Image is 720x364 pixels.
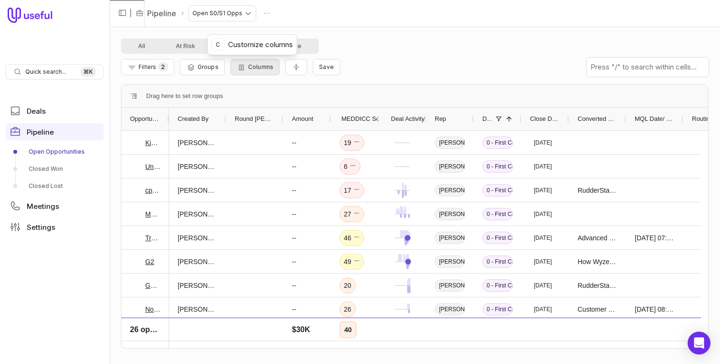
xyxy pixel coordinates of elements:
[530,113,560,125] span: Close Date
[435,113,446,125] span: Rep
[435,184,465,197] span: [PERSON_NAME]
[211,39,293,51] div: Customize columns
[482,184,513,197] span: 0 - First Call Scheduled
[123,40,160,52] button: All
[130,113,160,125] span: Opportunity
[292,256,296,267] span: --
[353,256,360,267] span: No change
[292,327,296,339] span: --
[578,113,618,125] span: Converted Content Detail
[353,185,360,196] span: No change
[292,161,296,172] span: --
[292,185,296,196] span: --
[435,208,465,220] span: [PERSON_NAME]
[534,282,552,289] time: [DATE]
[635,113,675,125] span: MQL Date/ Time
[482,303,513,315] span: 0 - First Call Scheduled
[578,327,618,339] span: Contact Us | Contact Rudderstack Team
[6,144,104,194] div: Pipeline submenu
[27,108,46,115] span: Deals
[178,208,218,220] span: [PERSON_NAME]
[344,280,351,291] div: 20
[145,232,160,244] a: Travelxp 2
[435,160,465,173] span: [PERSON_NAME]
[482,327,513,339] span: 0 - First Call Scheduled
[211,39,224,51] kbd: C
[350,161,356,172] span: No change
[121,59,174,75] button: Filter Pipeline
[344,304,351,315] div: 26
[435,232,465,244] span: [PERSON_NAME]
[391,113,425,125] span: Deal Activity
[353,137,360,148] span: No change
[230,59,280,75] button: Columns
[578,304,618,315] span: Customer Data Platform for Developers | [DOMAIN_NAME]
[482,279,513,292] span: 0 - First Call Scheduled
[344,232,360,244] div: 46
[344,185,360,196] div: 17
[292,208,296,220] span: --
[6,218,104,236] a: Settings
[435,303,465,315] span: [PERSON_NAME]
[27,203,59,210] span: Meetings
[158,62,168,71] span: 2
[578,185,618,196] span: RudderStack | Customer Data Infrastructure Live Demo
[6,102,104,119] a: Deals
[27,128,54,136] span: Pipeline
[688,332,710,354] div: Open Intercom Messenger
[178,304,218,315] span: [PERSON_NAME]
[178,185,218,196] span: [PERSON_NAME]
[6,161,104,177] a: Closed Won
[344,137,360,148] div: 19
[344,161,356,172] div: 6
[344,208,360,220] div: 27
[578,256,618,267] span: How Wyze Laid the Groundwork for Scalable Personalization and ML-Driven Marketing with Snowflake’...
[534,139,552,147] time: [DATE]
[178,232,218,244] span: [PERSON_NAME]
[340,108,370,130] div: MEDDICC Score
[482,232,513,244] span: 0 - First Call Scheduled
[344,327,351,339] div: 23
[341,113,388,125] span: MEDDICC Score
[130,8,132,19] span: |
[534,258,552,266] time: [DATE]
[115,6,130,20] button: Collapse sidebar
[260,6,274,20] button: Actions
[635,327,675,339] span: [DATE] 08:00:00 GMT-0400 (Eastern Daylight Time)
[178,113,209,125] span: Created By
[534,163,552,170] time: [DATE]
[319,63,334,70] span: Save
[635,232,675,244] span: [DATE] 07:00:00 GMT-0500 (Eastern Standard Time)
[147,8,176,19] a: Pipeline
[435,256,465,268] span: [PERSON_NAME]
[353,232,360,244] span: No change
[534,305,552,313] time: [DATE]
[80,67,96,77] kbd: ⌘ K
[435,327,465,339] span: [PERSON_NAME]
[482,113,492,125] span: Deal Stage
[534,329,552,337] time: [DATE]
[145,280,160,291] a: Genie AI
[292,304,296,315] span: --
[6,123,104,140] a: Pipeline
[145,185,160,196] a: cpxi-[GEOGRAPHIC_DATA]
[482,256,513,268] span: 0 - First Call Scheduled
[178,256,218,267] span: [PERSON_NAME]
[198,63,219,70] span: Groups
[344,256,360,267] div: 49
[235,113,275,125] span: Round [PERSON_NAME] Queue
[178,137,218,148] span: [PERSON_NAME]
[145,256,154,267] a: G2
[27,224,55,231] span: Settings
[482,208,513,220] span: 0 - First Call Scheduled
[353,208,360,220] span: No change
[178,161,218,172] span: [PERSON_NAME]
[178,327,218,339] span: [PERSON_NAME]
[25,68,66,76] span: Quick search...
[534,234,552,242] time: [DATE]
[145,304,160,315] a: Novemberfive
[635,304,675,315] span: [DATE] 08:00:00 GMT-0400 (Eastern Daylight Time)
[578,280,618,291] span: RudderStack | Customer Data Infrastructure Live Demo
[160,40,210,52] button: At Risk
[534,210,552,218] time: [DATE]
